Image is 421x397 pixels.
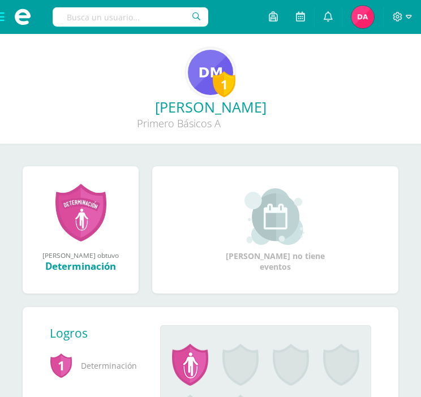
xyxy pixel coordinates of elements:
[244,188,306,245] img: event_small.png
[213,71,235,97] div: 1
[34,251,127,260] div: [PERSON_NAME] obtuvo
[53,7,208,27] input: Busca un usuario...
[50,352,72,378] span: 1
[9,116,349,130] div: Primero Básicos A
[351,6,374,28] img: 0d1c13a784e50cea1b92786e6af8f399.png
[50,325,151,341] div: Logros
[50,350,142,381] span: Determinación
[188,50,233,95] img: eae042570d77902c79d0e36ff9affccc.png
[9,97,412,116] a: [PERSON_NAME]
[219,188,332,272] div: [PERSON_NAME] no tiene eventos
[34,260,127,273] div: Determinación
